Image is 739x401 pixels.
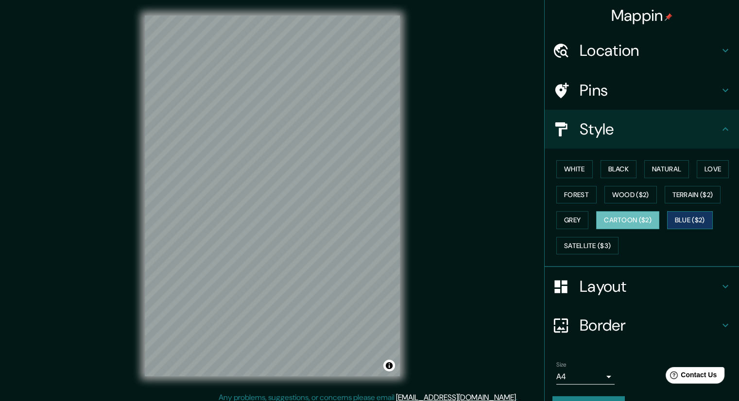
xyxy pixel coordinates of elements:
[556,186,597,204] button: Forest
[667,211,713,229] button: Blue ($2)
[665,13,672,21] img: pin-icon.png
[545,71,739,110] div: Pins
[580,316,720,335] h4: Border
[545,110,739,149] div: Style
[665,186,721,204] button: Terrain ($2)
[580,277,720,296] h4: Layout
[644,160,689,178] button: Natural
[580,41,720,60] h4: Location
[580,81,720,100] h4: Pins
[556,237,619,255] button: Satellite ($3)
[556,211,588,229] button: Grey
[604,186,657,204] button: Wood ($2)
[556,369,615,384] div: A4
[383,360,395,371] button: Toggle attribution
[601,160,637,178] button: Black
[596,211,659,229] button: Cartoon ($2)
[545,267,739,306] div: Layout
[580,119,720,139] h4: Style
[545,31,739,70] div: Location
[697,160,729,178] button: Love
[145,16,400,376] canvas: Map
[653,363,728,390] iframe: Help widget launcher
[545,306,739,345] div: Border
[556,160,593,178] button: White
[611,6,673,25] h4: Mappin
[556,361,567,369] label: Size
